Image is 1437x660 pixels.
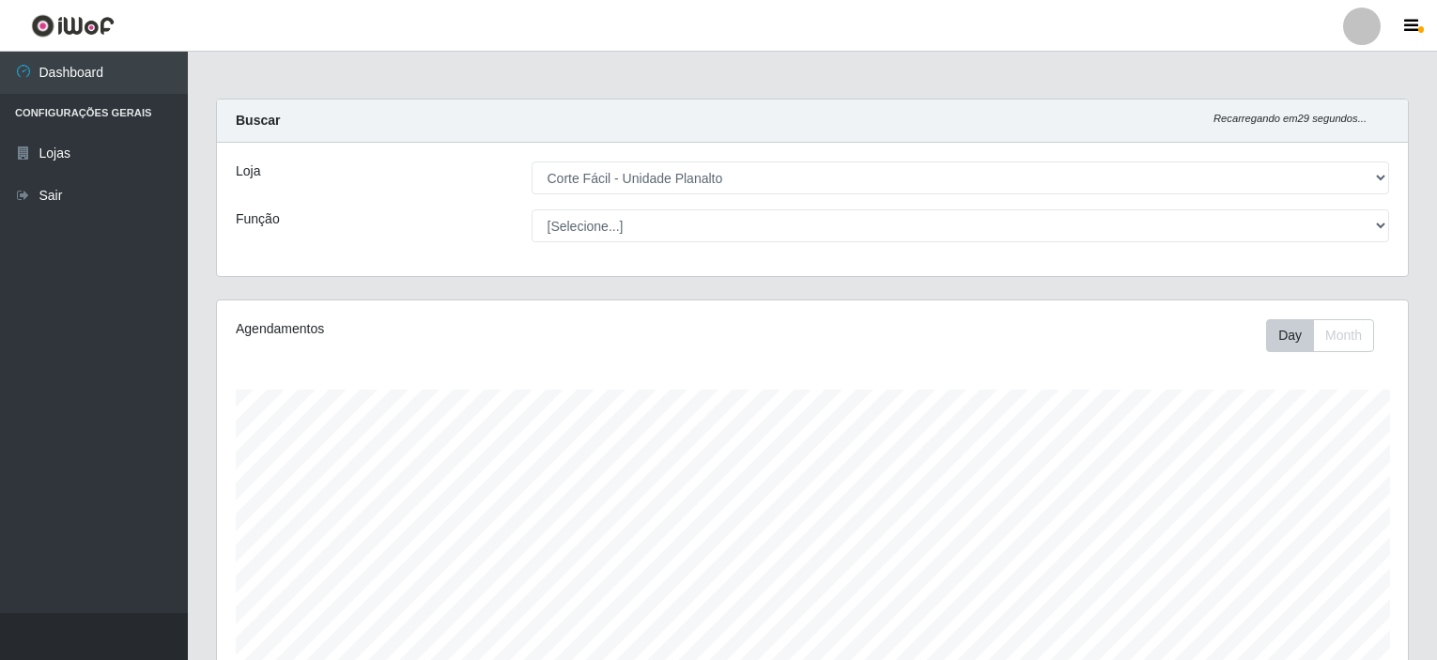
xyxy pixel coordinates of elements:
div: First group [1266,319,1374,352]
div: Toolbar with button groups [1266,319,1389,352]
img: CoreUI Logo [31,14,115,38]
button: Month [1313,319,1374,352]
i: Recarregando em 29 segundos... [1213,113,1367,124]
button: Day [1266,319,1314,352]
div: Agendamentos [236,319,700,339]
label: Função [236,209,280,229]
label: Loja [236,161,260,181]
strong: Buscar [236,113,280,128]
